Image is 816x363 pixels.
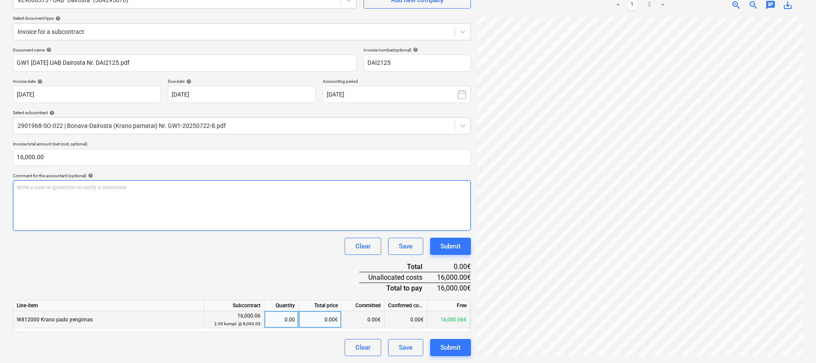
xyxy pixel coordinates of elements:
[13,110,471,115] div: Select subcontract
[168,86,316,103] input: Due date not specified
[36,79,42,84] span: help
[399,241,413,252] div: Save
[54,16,61,21] span: help
[440,342,461,353] div: Submit
[440,241,461,252] div: Submit
[208,312,261,328] div: 16,000.06
[13,141,471,148] p: Invoice total amount (net cost, optional)
[359,272,436,283] div: Unallocated costs
[428,300,470,311] div: Free
[436,283,471,293] div: 16,000.00€
[436,262,471,272] div: 0.00€
[359,283,436,293] div: Total to pay
[323,86,471,103] button: [DATE]
[45,47,52,52] span: help
[385,311,428,328] div: 0.00€
[430,339,471,356] button: Submit
[345,339,381,356] button: Clear
[13,15,471,21] div: Select document type
[86,173,93,178] span: help
[299,300,342,311] div: Total price
[268,311,295,328] div: 0.00
[13,54,357,72] input: Document name
[388,238,423,255] button: Save
[17,317,93,323] span: W812000 Krano pado įrengimas
[436,272,471,283] div: 16,000.00€
[388,339,423,356] button: Save
[13,86,161,103] input: Invoice date not specified
[323,79,471,86] p: Accounting period
[428,311,470,328] div: 16,000.06€
[48,110,55,115] span: help
[385,300,428,311] div: Confirmed costs
[204,300,264,311] div: Subcontract
[359,262,436,272] div: Total
[364,54,471,72] input: Invoice number
[345,238,381,255] button: Clear
[399,342,413,353] div: Save
[185,79,191,84] span: help
[264,300,299,311] div: Quantity
[168,79,316,84] div: Due date
[13,79,161,84] div: Invoice date
[430,238,471,255] button: Submit
[342,311,385,328] div: 0.00€
[773,322,816,363] iframe: Chat Widget
[214,321,261,326] small: 2.00 kompl. @ 8,000.03
[13,300,204,311] div: Line-item
[355,342,370,353] div: Clear
[13,173,471,178] div: Comment for the accountant (optional)
[411,47,418,52] span: help
[299,311,342,328] div: 0.00€
[342,300,385,311] div: Committed
[355,241,370,252] div: Clear
[13,149,471,166] input: Invoice total amount (net cost, optional)
[364,47,471,53] div: Invoice number (optional)
[13,47,357,53] div: Document name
